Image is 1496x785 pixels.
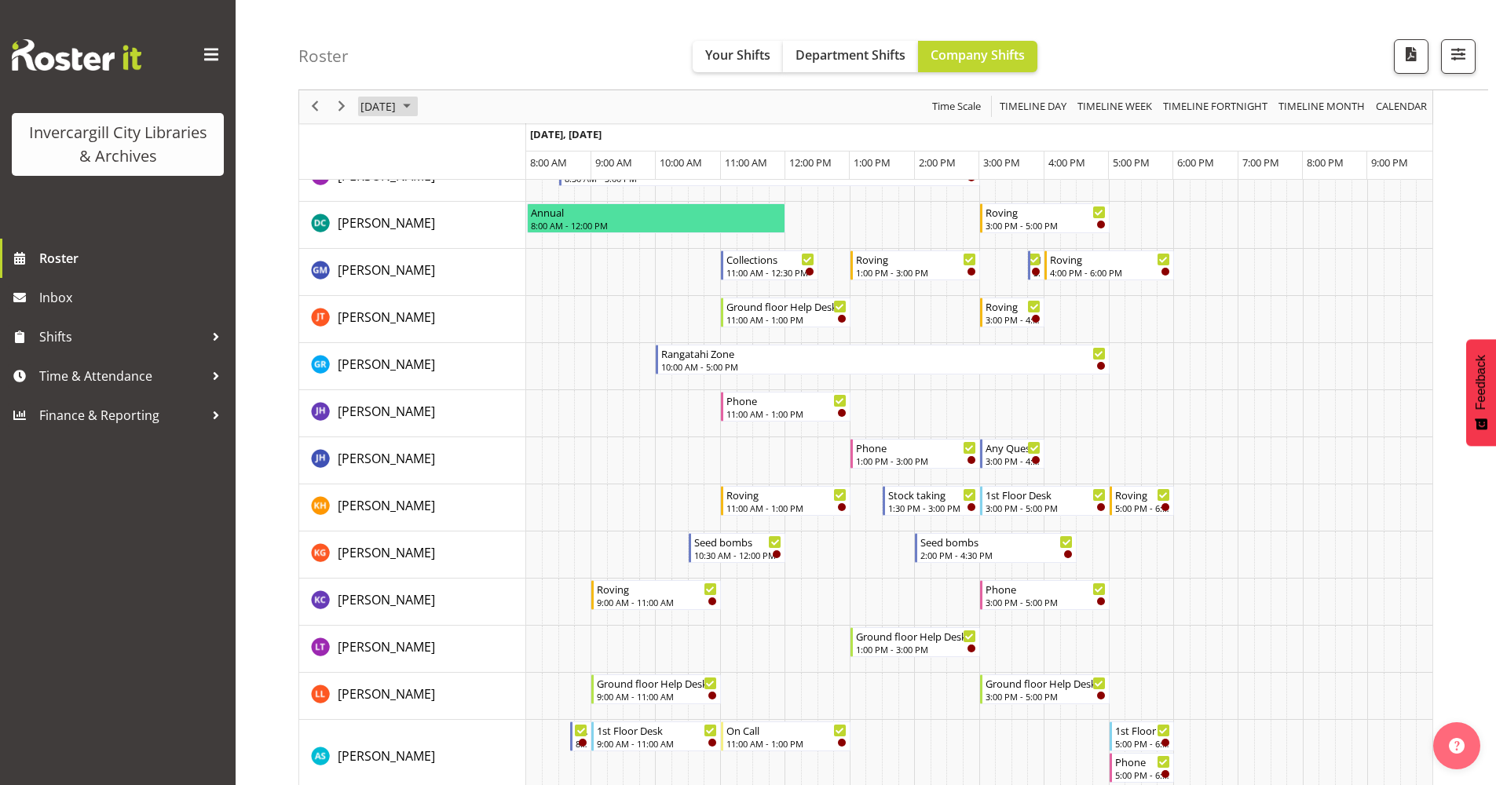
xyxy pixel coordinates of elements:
[883,486,980,516] div: Kaela Harley"s event - Stock taking Begin From Thursday, September 25, 2025 at 1:30:00 PM GMT+12:...
[338,496,435,515] a: [PERSON_NAME]
[1474,355,1488,410] span: Feedback
[591,721,721,751] div: Mandy Stenton"s event - 1st Floor Desk Begin From Thursday, September 25, 2025 at 9:00:00 AM GMT+...
[299,579,526,626] td: Keyu Chen resource
[789,155,832,170] span: 12:00 PM
[302,90,328,123] div: previous period
[1033,251,1041,267] div: New book tagging
[986,596,1106,608] div: 3:00 PM - 5:00 PM
[983,155,1020,170] span: 3:00 PM
[299,484,526,531] td: Kaela Harley resource
[1110,721,1174,751] div: Mandy Stenton"s event - 1st Floor Desk Begin From Thursday, September 25, 2025 at 5:00:00 PM GMT+...
[854,155,891,170] span: 1:00 PM
[1276,97,1368,117] button: Timeline Month
[1115,754,1170,769] div: Phone
[721,486,850,516] div: Kaela Harley"s event - Roving Begin From Thursday, September 25, 2025 at 11:00:00 AM GMT+12:00 En...
[530,155,567,170] span: 8:00 AM
[338,543,435,562] a: [PERSON_NAME]
[930,97,984,117] button: Time Scale
[576,737,587,750] div: 8:40 AM - 9:00 AM
[597,581,717,597] div: Roving
[597,675,717,691] div: Ground floor Help Desk
[298,47,349,65] h4: Roster
[299,202,526,249] td: Donald Cunningham resource
[338,637,435,656] a: [PERSON_NAME]
[1307,155,1344,170] span: 8:00 PM
[980,580,1110,610] div: Keyu Chen"s event - Phone Begin From Thursday, September 25, 2025 at 3:00:00 PM GMT+12:00 Ends At...
[1115,722,1170,738] div: 1st Floor Desk
[661,360,1105,373] div: 10:00 AM - 5:00 PM
[980,439,1044,469] div: Jillian Hunter"s event - Any Questions Begin From Thursday, September 25, 2025 at 3:00:00 PM GMT+...
[1076,97,1154,117] span: Timeline Week
[1374,97,1428,117] span: calendar
[1028,250,1044,280] div: Gabriel McKay Smith"s event - New book tagging Begin From Thursday, September 25, 2025 at 3:45:00...
[531,219,782,232] div: 8:00 AM - 12:00 PM
[1115,769,1170,781] div: 5:00 PM - 6:00 PM
[689,533,786,563] div: Katie Greene"s event - Seed bombs Begin From Thursday, September 25, 2025 at 10:30:00 AM GMT+12:0...
[986,502,1106,514] div: 3:00 PM - 5:00 PM
[661,345,1105,361] div: Rangatahi Zone
[576,722,587,738] div: Newspapers
[721,721,850,751] div: Mandy Stenton"s event - On Call Begin From Thursday, September 25, 2025 at 11:00:00 AM GMT+12:00 ...
[27,121,208,168] div: Invercargill City Libraries & Archives
[986,487,1106,502] div: 1st Floor Desk
[986,690,1106,703] div: 3:00 PM - 5:00 PM
[726,313,847,326] div: 11:00 AM - 1:00 PM
[299,343,526,390] td: Grace Roscoe-Squires resource
[919,155,956,170] span: 2:00 PM
[783,41,918,72] button: Department Shifts
[597,690,717,703] div: 9:00 AM - 11:00 AM
[328,90,355,123] div: next period
[931,46,1025,64] span: Company Shifts
[1441,39,1476,74] button: Filter Shifts
[595,155,632,170] span: 9:00 AM
[299,673,526,720] td: Lynette Lockett resource
[986,675,1106,691] div: Ground floor Help Desk
[726,502,847,514] div: 11:00 AM - 1:00 PM
[726,407,847,420] div: 11:00 AM - 1:00 PM
[12,39,141,71] img: Rosterit website logo
[980,486,1110,516] div: Kaela Harley"s event - 1st Floor Desk Begin From Thursday, September 25, 2025 at 3:00:00 PM GMT+1...
[1050,251,1170,267] div: Roving
[850,627,980,657] div: Lyndsay Tautari"s event - Ground floor Help Desk Begin From Thursday, September 25, 2025 at 1:00:...
[591,580,721,610] div: Keyu Chen"s event - Roving Begin From Thursday, September 25, 2025 at 9:00:00 AM GMT+12:00 Ends A...
[338,355,435,374] a: [PERSON_NAME]
[694,534,782,549] div: Seed bombs
[725,155,767,170] span: 11:00 AM
[1110,753,1174,783] div: Mandy Stenton"s event - Phone Begin From Thursday, September 25, 2025 at 5:00:00 PM GMT+12:00 End...
[338,167,435,184] span: [PERSON_NAME]
[1277,97,1366,117] span: Timeline Month
[358,97,418,117] button: September 2025
[856,251,976,267] div: Roving
[299,437,526,484] td: Jillian Hunter resource
[656,345,1109,374] div: Grace Roscoe-Squires"s event - Rangatahi Zone Begin From Thursday, September 25, 2025 at 10:00:00...
[355,90,420,123] div: September 25, 2025
[1177,155,1214,170] span: 6:00 PM
[1044,250,1174,280] div: Gabriel McKay Smith"s event - Roving Begin From Thursday, September 25, 2025 at 4:00:00 PM GMT+12...
[997,97,1070,117] button: Timeline Day
[338,261,435,279] a: [PERSON_NAME]
[980,674,1110,704] div: Lynette Lockett"s event - Ground floor Help Desk Begin From Thursday, September 25, 2025 at 3:00:...
[338,449,435,468] a: [PERSON_NAME]
[338,544,435,561] span: [PERSON_NAME]
[338,685,435,703] a: [PERSON_NAME]
[856,455,976,467] div: 1:00 PM - 3:00 PM
[338,590,435,609] a: [PERSON_NAME]
[1466,339,1496,446] button: Feedback - Show survey
[39,286,228,309] span: Inbox
[856,628,976,644] div: Ground floor Help Desk
[986,581,1106,597] div: Phone
[920,534,1073,549] div: Seed bombs
[915,533,1077,563] div: Katie Greene"s event - Seed bombs Begin From Thursday, September 25, 2025 at 2:00:00 PM GMT+12:00...
[1373,97,1430,117] button: Month
[1449,738,1465,754] img: help-xxl-2.png
[918,41,1037,72] button: Company Shifts
[693,41,783,72] button: Your Shifts
[570,721,591,751] div: Mandy Stenton"s event - Newspapers Begin From Thursday, September 25, 2025 at 8:40:00 AM GMT+12:0...
[980,298,1044,327] div: Glen Tomlinson"s event - Roving Begin From Thursday, September 25, 2025 at 3:00:00 PM GMT+12:00 E...
[591,674,721,704] div: Lynette Lockett"s event - Ground floor Help Desk Begin From Thursday, September 25, 2025 at 9:00:...
[299,249,526,296] td: Gabriel McKay Smith resource
[1075,97,1155,117] button: Timeline Week
[338,214,435,232] a: [PERSON_NAME]
[726,487,847,502] div: Roving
